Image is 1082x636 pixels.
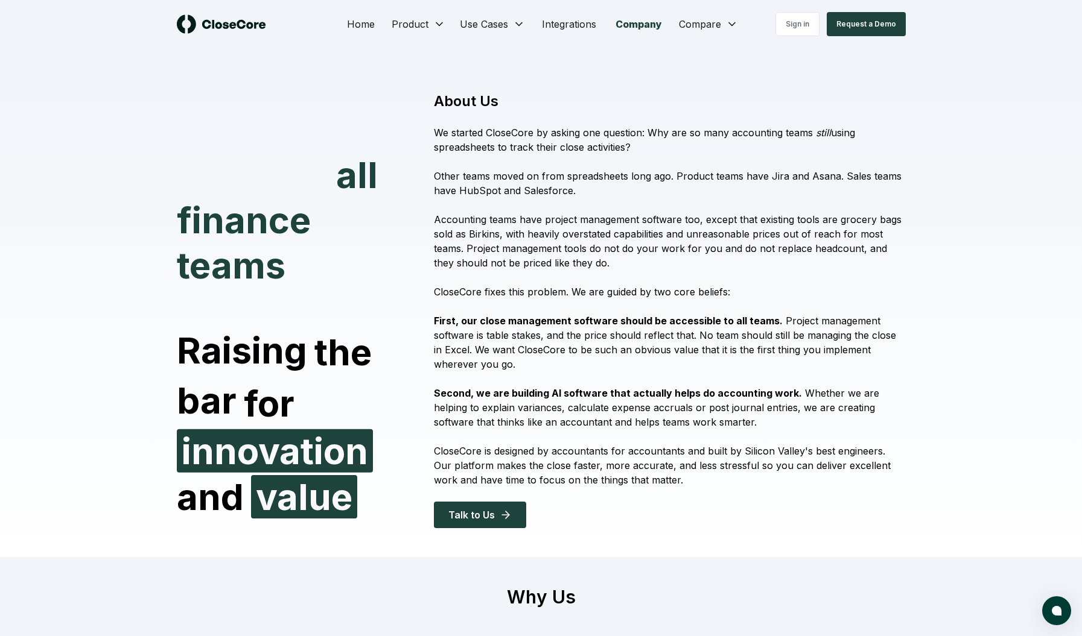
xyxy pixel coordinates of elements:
[434,502,526,528] button: Talk to Us
[434,92,905,111] h1: About Us
[177,328,307,373] span: Raising
[532,12,606,36] a: Integrations
[775,12,819,36] a: Sign in
[434,313,905,371] p: Project management software is table stakes, and the price should reflect that. No team should st...
[434,386,905,429] p: Whether we are helping to explain variances, calculate expense accruals or post journal entries, ...
[434,315,783,327] strong: First, our close management software should be accessible to all teams.
[177,378,237,423] span: bar
[177,244,285,287] span: teams
[434,169,905,198] p: Other teams moved on from spreadsheets long ago. Product teams have Jira and Asana. Sales teams h...
[827,12,906,36] button: Request a Demo
[177,429,373,473] span: innovation
[177,198,311,242] span: finance
[453,12,532,36] button: Use Cases
[392,17,428,31] span: Product
[460,17,508,31] span: Use Cases
[434,212,905,270] p: Accounting teams have project management software too, except that existing tools are grocery bag...
[679,17,721,31] span: Compare
[1042,596,1071,625] button: atlas-launcher
[434,285,905,299] p: CloseCore fixes this problem. We are guided by two core beliefs:
[251,475,357,518] span: value
[434,444,905,487] p: CloseCore is designed by accountants for accountants and built by Silicon Valley's best engineers...
[816,127,831,139] i: still
[337,12,384,36] a: Home
[606,12,672,36] a: Company
[177,474,244,520] span: and
[434,387,802,399] strong: Second, we are building AI software that actually helps do accounting work.
[336,153,378,197] span: all
[177,14,266,34] img: logo
[434,125,905,154] p: We started CloseCore by asking one question: Why are so many accounting teams using spreadsheets ...
[672,12,745,36] button: Compare
[384,12,453,36] button: Product
[244,381,294,426] span: for
[314,330,372,375] span: the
